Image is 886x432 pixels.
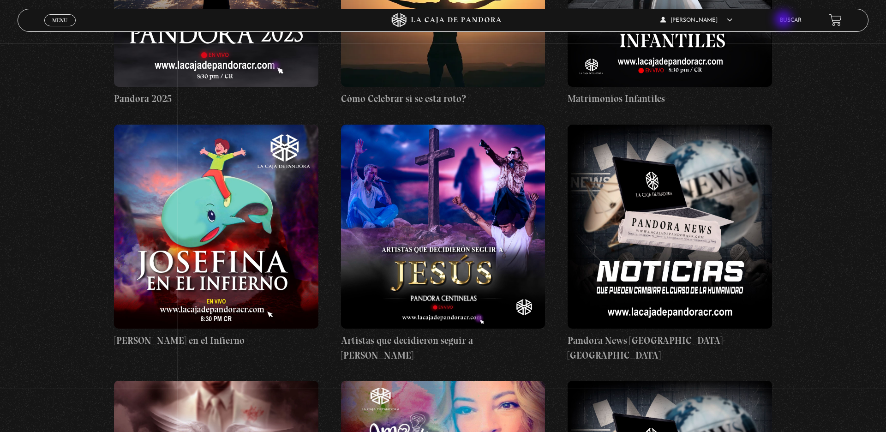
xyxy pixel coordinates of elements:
span: Menu [52,18,67,23]
h4: Matrimonios Infantiles [568,91,772,106]
a: View your shopping cart [829,14,842,26]
h4: Pandora 2025 [114,91,318,106]
a: [PERSON_NAME] en el Infierno [114,125,318,348]
h4: [PERSON_NAME] en el Infierno [114,333,318,348]
a: Buscar [780,18,802,23]
a: Pandora News [GEOGRAPHIC_DATA]-[GEOGRAPHIC_DATA] [568,125,772,362]
span: [PERSON_NAME] [660,18,732,23]
h4: Cómo Celebrar si se esta roto? [341,91,545,106]
a: Artistas que decidieron seguir a [PERSON_NAME] [341,125,545,362]
h4: Artistas que decidieron seguir a [PERSON_NAME] [341,333,545,362]
h4: Pandora News [GEOGRAPHIC_DATA]-[GEOGRAPHIC_DATA] [568,333,772,362]
span: Cerrar [49,25,71,32]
